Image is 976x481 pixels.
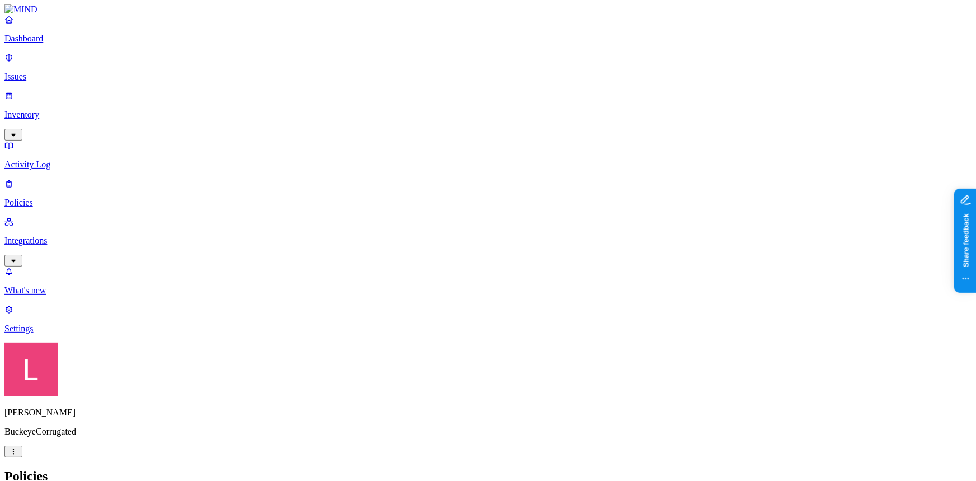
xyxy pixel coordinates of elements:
a: Issues [4,53,972,82]
p: Inventory [4,110,972,120]
img: MIND [4,4,37,15]
p: What's new [4,286,972,296]
p: Integrations [4,236,972,246]
a: What's new [4,267,972,296]
a: Settings [4,305,972,334]
a: Inventory [4,91,972,139]
a: Activity Log [4,141,972,170]
img: Landen Brown [4,343,58,396]
p: Dashboard [4,34,972,44]
a: Dashboard [4,15,972,44]
a: MIND [4,4,972,15]
a: Policies [4,179,972,208]
p: Settings [4,324,972,334]
p: [PERSON_NAME] [4,408,972,418]
p: Activity Log [4,160,972,170]
p: Issues [4,72,972,82]
p: Policies [4,198,972,208]
p: BuckeyeCorrugated [4,427,972,437]
a: Integrations [4,217,972,265]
